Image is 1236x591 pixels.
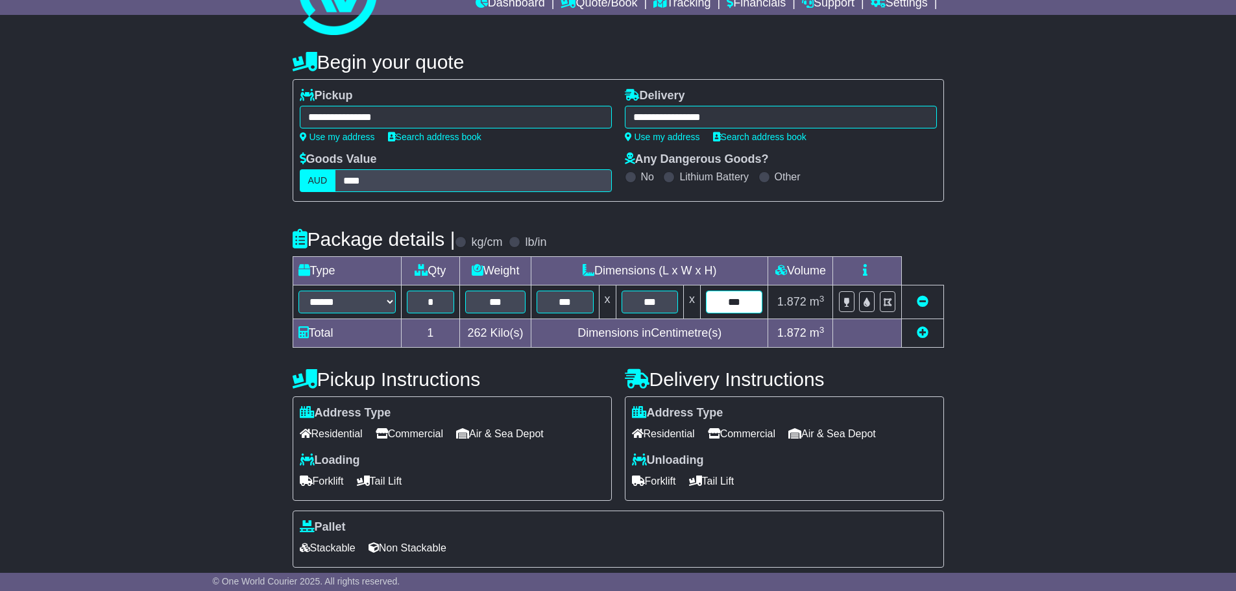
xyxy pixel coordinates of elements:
td: x [599,285,616,319]
td: Total [293,319,401,348]
td: Weight [460,257,531,285]
label: Goods Value [300,152,377,167]
span: Air & Sea Depot [788,424,876,444]
td: Volume [768,257,833,285]
label: kg/cm [471,235,502,250]
label: lb/in [525,235,546,250]
sup: 3 [819,325,825,335]
td: x [683,285,700,319]
a: Add new item [917,326,928,339]
td: Qty [401,257,460,285]
a: Use my address [300,132,375,142]
label: Address Type [632,406,723,420]
td: Type [293,257,401,285]
label: Unloading [632,453,704,468]
label: Delivery [625,89,685,103]
span: Commercial [708,424,775,444]
label: Any Dangerous Goods? [625,152,769,167]
span: Non Stackable [369,538,446,558]
span: Forklift [300,471,344,491]
h4: Begin your quote [293,51,944,73]
label: Pickup [300,89,353,103]
h4: Package details | [293,228,455,250]
span: Residential [632,424,695,444]
span: Forklift [632,471,676,491]
label: Address Type [300,406,391,420]
a: Remove this item [917,295,928,308]
span: Tail Lift [689,471,734,491]
span: Commercial [376,424,443,444]
span: 262 [468,326,487,339]
span: Residential [300,424,363,444]
label: Other [775,171,801,183]
h4: Pickup Instructions [293,368,612,390]
span: m [810,295,825,308]
a: Search address book [713,132,806,142]
td: Kilo(s) [460,319,531,348]
span: Tail Lift [357,471,402,491]
span: m [810,326,825,339]
label: Loading [300,453,360,468]
span: © One World Courier 2025. All rights reserved. [213,576,400,586]
td: Dimensions (L x W x H) [531,257,768,285]
label: No [641,171,654,183]
a: Use my address [625,132,700,142]
td: 1 [401,319,460,348]
span: 1.872 [777,295,806,308]
label: AUD [300,169,336,192]
label: Pallet [300,520,346,535]
h4: Delivery Instructions [625,368,944,390]
span: Air & Sea Depot [456,424,544,444]
td: Dimensions in Centimetre(s) [531,319,768,348]
label: Lithium Battery [679,171,749,183]
span: Stackable [300,538,356,558]
span: 1.872 [777,326,806,339]
a: Search address book [388,132,481,142]
sup: 3 [819,294,825,304]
